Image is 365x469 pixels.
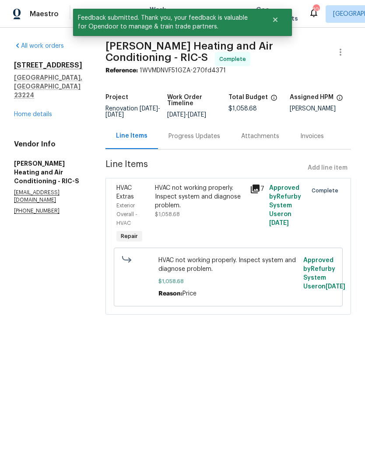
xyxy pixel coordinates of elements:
[261,11,290,28] button: Close
[117,232,141,241] span: Repair
[250,184,264,194] div: 7
[269,220,289,226] span: [DATE]
[312,186,342,195] span: Complete
[116,131,147,140] div: Line Items
[14,43,64,49] a: All work orders
[326,284,345,290] span: [DATE]
[14,111,52,117] a: Home details
[155,212,180,217] span: $1,058.68
[219,55,249,64] span: Complete
[269,185,301,226] span: Approved by Refurby System User on
[290,106,351,112] div: [PERSON_NAME]
[116,203,137,226] span: Exterior Overall - HVAC
[14,159,84,185] h5: [PERSON_NAME] Heating and Air Conditioning - RIC-S
[303,257,345,290] span: Approved by Refurby System User on
[290,94,333,100] h5: Assigned HPM
[73,9,261,36] span: Feedback submitted. Thank you, your feedback is valuable for Opendoor to manage & train trade par...
[336,94,343,106] span: The hpm assigned to this work order.
[167,112,206,118] span: -
[105,41,273,63] span: [PERSON_NAME] Heating and Air Conditioning - RIC-S
[30,10,59,18] span: Maestro
[167,94,228,107] h5: Work Order Timeline
[105,68,138,74] b: Reference:
[150,5,172,23] span: Work Orders
[167,112,186,118] span: [DATE]
[168,132,220,141] div: Progress Updates
[140,106,158,112] span: [DATE]
[158,291,182,297] span: Reason:
[158,277,298,286] span: $1,058.68
[270,94,277,106] span: The total cost of line items that have been proposed by Opendoor. This sum includes line items th...
[256,5,298,23] span: Geo Assignments
[155,184,245,210] div: HVAC not working properly. Inspect system and diagnose problem.
[228,94,268,100] h5: Total Budget
[182,291,197,297] span: Price
[300,132,324,141] div: Invoices
[116,185,134,200] span: HVAC Extras
[105,106,160,118] span: -
[105,112,124,118] span: [DATE]
[228,106,257,112] span: $1,058.68
[241,132,279,141] div: Attachments
[14,140,84,149] h4: Vendor Info
[105,66,351,75] div: 1WVMDNVF51GZA-270fd4371
[105,106,160,118] span: Renovation
[158,256,298,274] span: HVAC not working properly. Inspect system and diagnose problem.
[105,94,128,100] h5: Project
[188,112,206,118] span: [DATE]
[105,160,304,176] span: Line Items
[313,5,319,14] div: 10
